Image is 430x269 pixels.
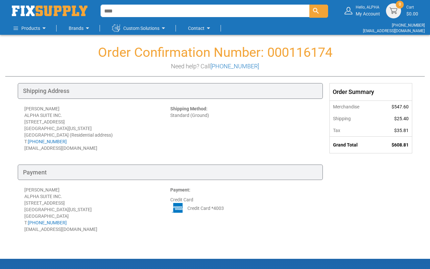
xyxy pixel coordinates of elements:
[13,22,48,35] a: Products
[356,5,380,10] small: Hello, ALPHA
[394,116,409,121] span: $25.40
[356,5,380,17] div: My Account
[330,83,412,101] div: Order Summary
[18,165,323,180] div: Payment
[18,83,323,99] div: Shipping Address
[394,128,409,133] span: $35.81
[24,105,170,151] div: [PERSON_NAME] ALPHA SUITE INC. [STREET_ADDRESS] [GEOGRAPHIC_DATA][US_STATE] [GEOGRAPHIC_DATA] (Re...
[330,124,377,137] th: Tax
[406,5,418,10] small: Cart
[28,139,67,144] a: [PHONE_NUMBER]
[188,22,212,35] a: Contact
[363,29,425,33] a: [EMAIL_ADDRESS][DOMAIN_NAME]
[28,220,67,225] a: [PHONE_NUMBER]
[170,105,316,151] div: Standard (Ground)
[392,104,409,109] span: $547.60
[406,11,418,16] span: $0.00
[12,6,87,16] a: store logo
[210,63,259,70] a: [PHONE_NUMBER]
[330,101,377,113] th: Merchandise
[187,205,224,212] span: Credit Card *4003
[392,142,409,147] span: $608.81
[112,22,167,35] a: Custom Solutions
[69,22,91,35] a: Brands
[24,187,170,233] div: [PERSON_NAME] ALPHA SUITE INC. [STREET_ADDRESS] [GEOGRAPHIC_DATA][US_STATE] [GEOGRAPHIC_DATA] T: ...
[5,63,425,70] h3: Need help? Call
[330,113,377,124] th: Shipping
[399,2,401,7] span: 0
[12,6,87,16] img: Fix Industrial Supply
[333,142,358,147] strong: Grand Total
[170,203,185,213] img: AE
[170,187,316,233] div: Credit Card
[392,23,425,28] a: [PHONE_NUMBER]
[170,187,190,192] strong: Payment:
[170,106,207,111] strong: Shipping Method:
[5,45,425,60] h1: Order Confirmation Number: 000116174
